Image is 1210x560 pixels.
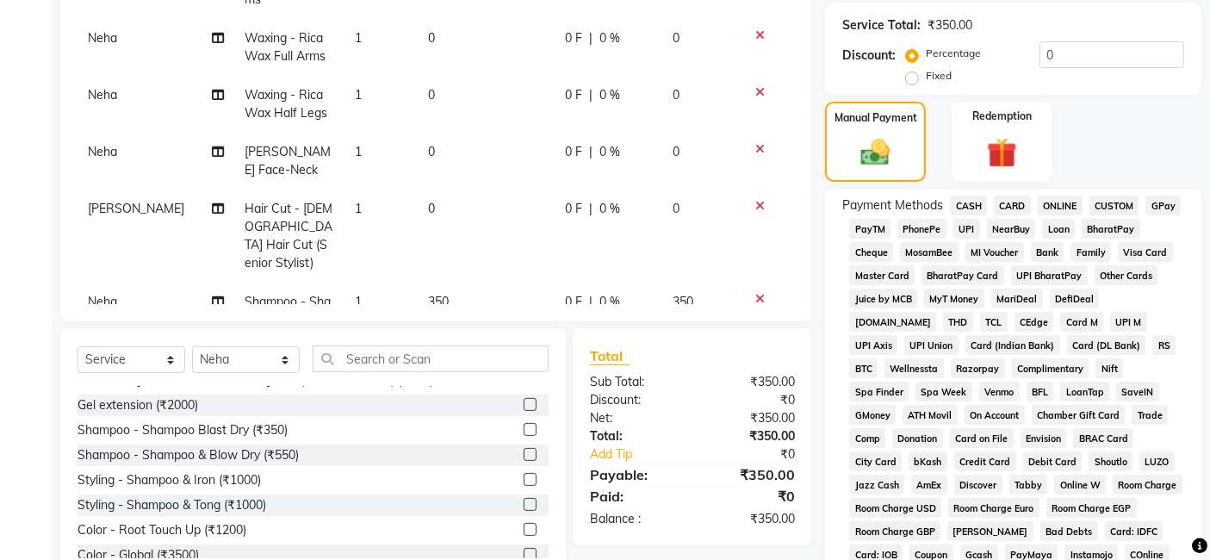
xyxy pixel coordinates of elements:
[1073,428,1133,448] span: BRAC Card
[892,428,943,448] span: Donation
[1139,451,1175,471] span: LUZO
[1027,382,1054,401] span: BFL
[692,464,808,485] div: ₹350.00
[589,29,593,47] span: |
[428,201,435,216] span: 0
[1152,335,1176,355] span: RS
[1082,219,1140,239] span: BharatPay
[954,475,1002,495] span: Discover
[1031,242,1064,262] span: Bank
[692,391,808,409] div: ₹0
[692,510,808,528] div: ₹350.00
[245,30,326,64] span: Waxing - Rica Wax Full Arms
[565,86,582,104] span: 0 F
[965,405,1025,425] span: On Account
[977,134,1027,172] img: _gift.svg
[692,409,808,427] div: ₹350.00
[355,201,362,216] span: 1
[924,289,984,308] span: MyT Money
[849,475,904,495] span: Jazz Cash
[78,521,246,539] div: Color - Root Touch Up (₹1200)
[599,200,620,218] span: 0 %
[911,475,947,495] span: AmEx
[950,428,1014,448] span: Card on File
[589,293,593,311] span: |
[900,242,959,262] span: MosamBee
[692,427,808,445] div: ₹350.00
[1067,335,1146,355] span: Card (DL Bank)
[903,405,958,425] span: ATH Movil
[599,143,620,161] span: 0 %
[849,242,893,262] span: Cheque
[577,486,692,507] div: Paid:
[965,242,1024,262] span: MI Voucher
[355,294,362,309] span: 1
[78,421,288,439] div: Shampoo - Shampoo Blast Dry (₹350)
[673,87,679,103] span: 0
[926,68,952,84] label: Fixed
[926,46,981,61] label: Percentage
[849,358,878,378] span: BTC
[842,47,896,65] div: Discount:
[428,30,435,46] span: 0
[1089,196,1139,215] span: CUSTOM
[692,373,808,391] div: ₹350.00
[921,265,1004,285] span: BharatPay Card
[692,486,808,507] div: ₹0
[565,143,582,161] span: 0 F
[915,382,972,401] span: Spa Week
[1011,265,1088,285] span: UPI BharatPay
[849,405,896,425] span: GMoney
[577,391,692,409] div: Discount:
[1116,382,1159,401] span: SaveIN
[577,445,711,464] a: Add Tip
[849,428,885,448] span: Comp
[1060,312,1103,332] span: Card M
[991,289,1043,308] span: MariDeal
[78,446,299,464] div: Shampoo - Shampoo & Blow Dry (₹550)
[88,144,117,159] span: Neha
[428,87,435,103] span: 0
[673,294,693,309] span: 350
[1050,289,1100,308] span: DefiDeal
[1089,451,1132,471] span: Shoutlo
[849,521,940,541] span: Room Charge GBP
[849,498,941,518] span: Room Charge USD
[673,144,679,159] span: 0
[852,136,898,170] img: _cash.svg
[355,30,362,46] span: 1
[1060,382,1109,401] span: LoanTap
[565,29,582,47] span: 0 F
[954,451,1016,471] span: Credit Card
[577,464,692,485] div: Payable:
[948,498,1039,518] span: Room Charge Euro
[78,471,261,489] div: Styling - Shampoo & Iron (₹1000)
[245,87,327,121] span: Waxing - Rica Wax Half Legs
[88,87,117,103] span: Neha
[1070,242,1111,262] span: Family
[673,30,679,46] span: 0
[1023,451,1083,471] span: Debit Card
[1009,475,1048,495] span: Tabby
[1095,358,1123,378] span: Nift
[1021,428,1067,448] span: Envision
[355,144,362,159] span: 1
[589,200,593,218] span: |
[88,201,184,216] span: [PERSON_NAME]
[1032,405,1126,425] span: Chamber Gift Card
[565,293,582,311] span: 0 F
[897,219,946,239] span: PhonePe
[849,289,917,308] span: Juice by MCB
[88,30,117,46] span: Neha
[245,201,332,271] span: Hair Cut - [DEMOGRAPHIC_DATA] Hair Cut (Senior Stylist)
[428,294,449,309] span: 350
[245,144,331,177] span: [PERSON_NAME] Face-Neck
[428,144,435,159] span: 0
[951,358,1005,378] span: Razorpay
[979,382,1020,401] span: Venmo
[1118,242,1173,262] span: Visa Card
[1040,521,1098,541] span: Bad Debts
[599,293,620,311] span: 0 %
[972,109,1032,124] label: Redemption
[577,373,692,391] div: Sub Total:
